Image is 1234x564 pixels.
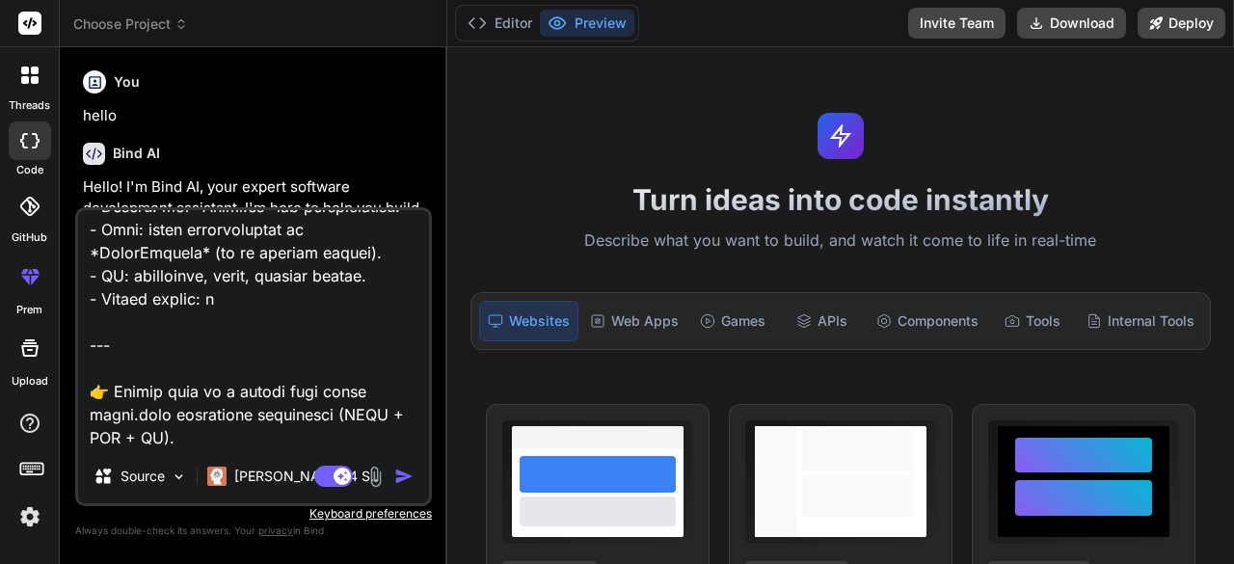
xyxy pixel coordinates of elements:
[459,182,1222,217] h1: Turn ideas into code instantly
[1017,8,1126,39] button: Download
[364,466,387,488] img: attachment
[121,467,165,486] p: Source
[83,176,428,263] p: Hello! I'm Bind AI, your expert software development assistant. I'm here to help you build projec...
[869,301,986,341] div: Components
[908,8,1006,39] button: Invite Team
[13,500,46,533] img: settings
[459,228,1222,254] p: Describe what you want to build, and watch it come to life in real-time
[75,506,432,522] p: Keyboard preferences
[113,144,160,163] h6: Bind AI
[394,467,414,486] img: icon
[16,302,42,318] label: prem
[582,301,686,341] div: Web Apps
[460,10,540,37] button: Editor
[207,467,227,486] img: Claude 4 Sonnet
[990,301,1075,341] div: Tools
[171,469,187,485] img: Pick Models
[12,229,47,246] label: GitHub
[83,105,428,127] p: hello
[779,301,864,341] div: APIs
[540,10,634,37] button: Preview
[73,14,188,34] span: Choose Project
[234,467,378,486] p: [PERSON_NAME] 4 S..
[16,162,43,178] label: code
[12,373,48,389] label: Upload
[1079,301,1202,341] div: Internal Tools
[479,301,578,341] div: Websites
[690,301,775,341] div: Games
[258,524,293,536] span: privacy
[1138,8,1225,39] button: Deploy
[75,522,432,540] p: Always double-check its answers. Your in Bind
[78,210,429,449] textarea: L ipsu dol si ametcons a elitsedd eiu te i utlabo etdo (magn ali enim). Adm veni quisno exercit *...
[114,72,140,92] h6: You
[9,97,50,114] label: threads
